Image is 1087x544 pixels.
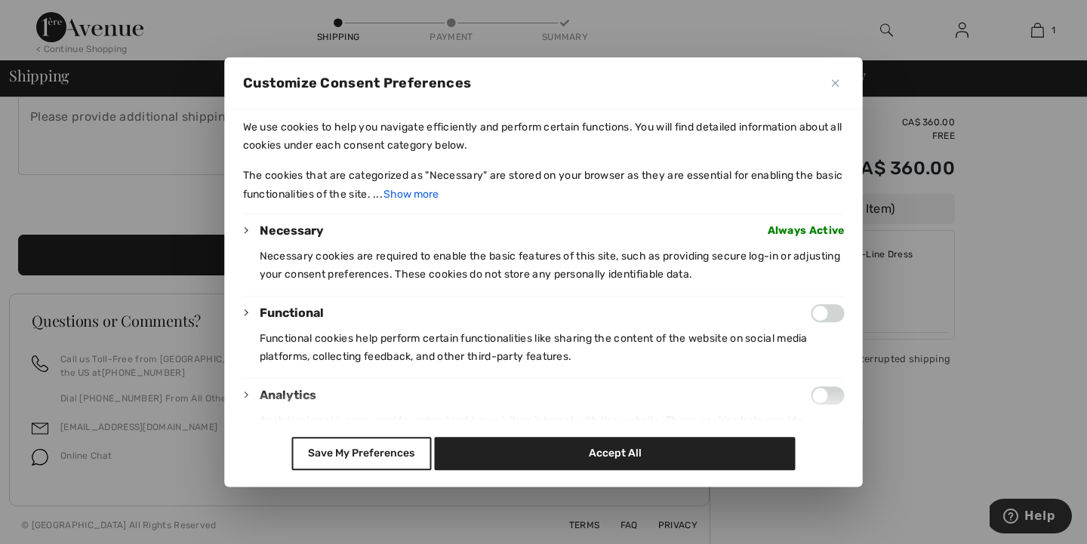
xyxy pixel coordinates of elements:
[243,167,845,204] p: The cookies that are categorized as "Necessary" are stored on your browser as they are essential ...
[35,11,66,24] span: Help
[243,74,472,92] span: Customize Consent Preferences
[832,79,839,87] img: Close
[260,304,324,322] button: Functional
[827,74,845,92] button: Close
[260,330,845,366] p: Functional cookies help perform certain functionalities like sharing the content of the website o...
[260,222,324,240] button: Necessary
[383,185,439,204] button: Show more
[260,386,316,404] button: Analytics
[768,222,845,240] span: Always Active
[291,437,431,470] button: Save My Preferences
[435,437,796,470] button: Accept All
[243,118,845,155] p: We use cookies to help you navigate efficiently and perform certain functions. You will find deta...
[811,386,845,404] input: Enable Analytics
[225,57,863,487] div: Customize Consent Preferences
[260,247,845,284] p: Necessary cookies are required to enable the basic features of this site, such as providing secur...
[811,304,845,322] input: Enable Functional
